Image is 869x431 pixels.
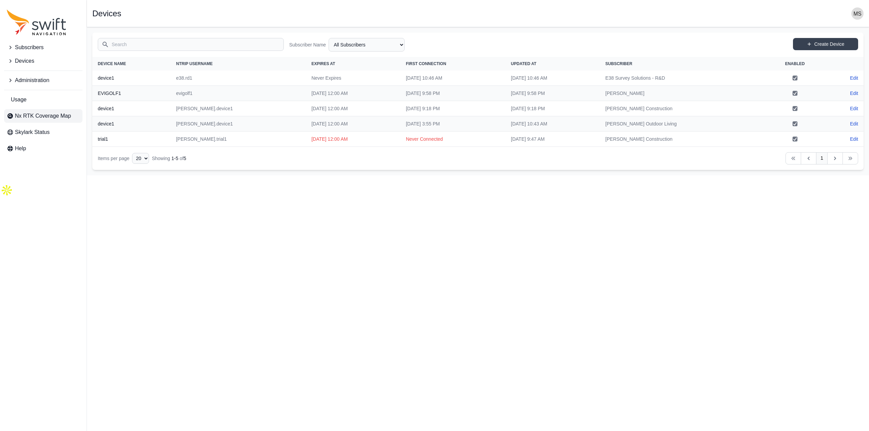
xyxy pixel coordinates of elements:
[306,132,400,147] td: [DATE] 12:00 AM
[505,101,600,116] td: [DATE] 9:18 PM
[4,93,82,106] a: Usage
[4,54,82,68] button: Devices
[600,116,764,132] td: [PERSON_NAME] Outdoor Living
[15,144,26,153] span: Help
[401,71,505,86] td: [DATE] 10:46 AM
[764,57,826,71] th: Enabled
[401,86,505,101] td: [DATE] 9:58 PM
[15,76,49,84] span: Administration
[511,61,536,66] span: Updated At
[600,57,764,71] th: Subscriber
[306,116,400,132] td: [DATE] 12:00 AM
[4,41,82,54] button: Subscribers
[306,71,400,86] td: Never Expires
[15,128,50,136] span: Skylark Status
[92,101,171,116] th: device1
[306,101,400,116] td: [DATE] 12:00 AM
[505,86,600,101] td: [DATE] 9:58 PM
[171,57,306,71] th: NTRIP Username
[4,74,82,87] button: Administration
[132,153,149,164] select: Display Limit
[505,132,600,147] td: [DATE] 9:47 AM
[92,116,171,132] th: device1
[406,61,446,66] span: First Connection
[171,86,306,101] td: evigolf1
[850,120,858,127] a: Edit
[92,9,121,18] h1: Devices
[92,132,171,147] th: trial1
[401,132,505,147] td: Never Connected
[171,116,306,132] td: [PERSON_NAME].device1
[306,86,400,101] td: [DATE] 12:00 AM
[850,136,858,142] a: Edit
[92,147,864,170] nav: Table navigation
[600,101,764,116] td: [PERSON_NAME] Construction
[401,116,505,132] td: [DATE] 3:55 PM
[171,156,178,161] span: 1 - 5
[92,71,171,86] th: device1
[11,96,26,104] span: Usage
[793,38,858,50] a: Create Device
[816,152,828,164] a: 1
[850,90,858,97] a: Edit
[850,105,858,112] a: Edit
[92,57,171,71] th: Device Name
[505,116,600,132] td: [DATE] 10:43 AM
[171,71,306,86] td: e38.rd1
[401,101,505,116] td: [DATE] 9:18 PM
[171,132,306,147] td: [PERSON_NAME].trial1
[600,71,764,86] td: E38 Survey Solutions - R&D
[152,155,186,162] div: Showing of
[98,38,284,51] input: Search
[329,38,405,52] select: Subscriber
[171,101,306,116] td: [PERSON_NAME].device1
[98,156,129,161] span: Items per page
[311,61,335,66] span: Expires At
[4,125,82,139] a: Skylark Status
[184,156,186,161] span: 5
[92,86,171,101] th: EVIGOLF1
[15,57,34,65] span: Devices
[505,71,600,86] td: [DATE] 10:46 AM
[4,142,82,155] a: Help
[851,7,864,20] img: user photo
[15,112,71,120] span: Nx RTK Coverage Map
[15,43,43,52] span: Subscribers
[289,41,326,48] label: Subscriber Name
[850,75,858,81] a: Edit
[600,132,764,147] td: [PERSON_NAME] Construction
[600,86,764,101] td: [PERSON_NAME]
[4,109,82,123] a: Nx RTK Coverage Map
